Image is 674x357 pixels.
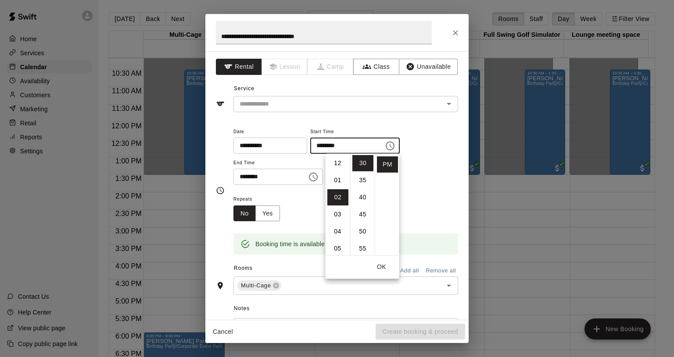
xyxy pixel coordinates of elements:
li: 25 minutes [352,138,373,154]
ul: Select minutes [350,153,375,255]
li: 1 hours [327,172,348,188]
button: Choose time, selected time is 3:00 PM [305,168,322,186]
button: Add all [395,264,423,278]
button: Rental [216,59,262,75]
svg: Service [216,99,225,108]
li: 5 hours [327,240,348,257]
li: 2 hours [327,189,348,205]
li: 40 minutes [352,189,373,205]
div: Multi-Cage [237,280,281,291]
li: AM [377,139,398,156]
li: 35 minutes [352,172,373,188]
button: Unavailable [399,59,458,75]
button: Remove all [423,264,458,278]
li: PM [377,156,398,173]
button: Open [443,98,455,110]
ul: Select meridiem [375,153,399,255]
button: Yes [255,205,280,222]
button: No [233,205,256,222]
span: Service [234,85,255,92]
li: 30 minutes [352,155,373,171]
button: Choose time, selected time is 2:30 PM [381,137,399,155]
button: Open [443,279,455,292]
button: Class [353,59,399,75]
div: outlined button group [233,205,280,222]
button: OK [368,259,396,275]
span: Date [233,126,307,138]
span: Camps can only be created in the Services page [308,59,354,75]
span: Repeats [233,194,287,205]
input: Choose date, selected date is Nov 28, 2025 [233,138,301,154]
button: Cancel [209,324,237,340]
li: 50 minutes [352,223,373,240]
button: Close [448,25,463,41]
span: Lessons must be created in the Services page first [262,59,308,75]
svg: Rooms [216,281,225,290]
li: 3 hours [327,206,348,223]
svg: Timing [216,186,225,195]
span: Start Time [310,126,400,138]
span: Multi-Cage [237,281,274,290]
span: End Time [233,157,323,169]
span: Rooms [234,265,253,271]
ul: Select hours [326,153,350,255]
li: 45 minutes [352,206,373,223]
li: 12 hours [327,155,348,171]
div: Booking time is available [255,236,325,252]
li: 4 hours [327,223,348,240]
span: Notes [234,302,458,316]
li: 55 minutes [352,240,373,257]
